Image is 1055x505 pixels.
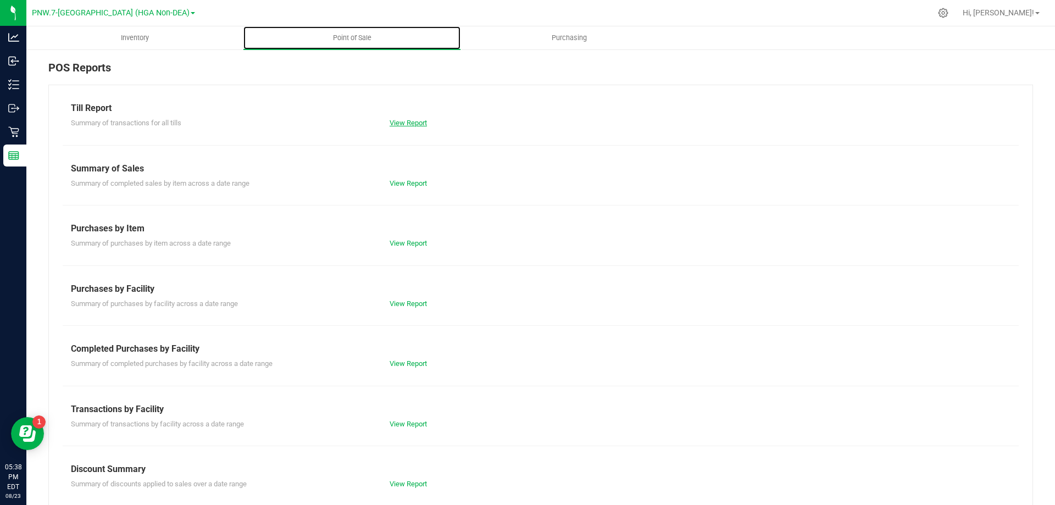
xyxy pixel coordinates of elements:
iframe: Resource center [11,417,44,450]
a: Point of Sale [243,26,460,49]
span: Purchasing [537,33,602,43]
div: POS Reports [48,59,1033,85]
div: Manage settings [936,8,950,18]
iframe: Resource center unread badge [32,415,46,429]
a: View Report [390,299,427,308]
span: Summary of transactions by facility across a date range [71,420,244,428]
inline-svg: Outbound [8,103,19,114]
div: Completed Purchases by Facility [71,342,1010,356]
inline-svg: Analytics [8,32,19,43]
a: View Report [390,119,427,127]
span: Inventory [106,33,164,43]
inline-svg: Inbound [8,56,19,66]
div: Transactions by Facility [71,403,1010,416]
span: Summary of purchases by facility across a date range [71,299,238,308]
span: PNW.7-[GEOGRAPHIC_DATA] (HGA Non-DEA) [32,8,190,18]
p: 08/23 [5,492,21,500]
span: Point of Sale [318,33,386,43]
span: Summary of completed purchases by facility across a date range [71,359,273,368]
div: Till Report [71,102,1010,115]
inline-svg: Retail [8,126,19,137]
inline-svg: Reports [8,150,19,161]
a: Inventory [26,26,243,49]
div: Discount Summary [71,463,1010,476]
span: Summary of purchases by item across a date range [71,239,231,247]
div: Summary of Sales [71,162,1010,175]
inline-svg: Inventory [8,79,19,90]
div: Purchases by Item [71,222,1010,235]
span: Summary of transactions for all tills [71,119,181,127]
a: View Report [390,420,427,428]
div: Purchases by Facility [71,282,1010,296]
a: View Report [390,359,427,368]
a: View Report [390,239,427,247]
a: View Report [390,179,427,187]
a: View Report [390,480,427,488]
span: Summary of discounts applied to sales over a date range [71,480,247,488]
a: Purchasing [460,26,678,49]
span: Hi, [PERSON_NAME]! [963,8,1034,17]
p: 05:38 PM EDT [5,462,21,492]
span: Summary of completed sales by item across a date range [71,179,249,187]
